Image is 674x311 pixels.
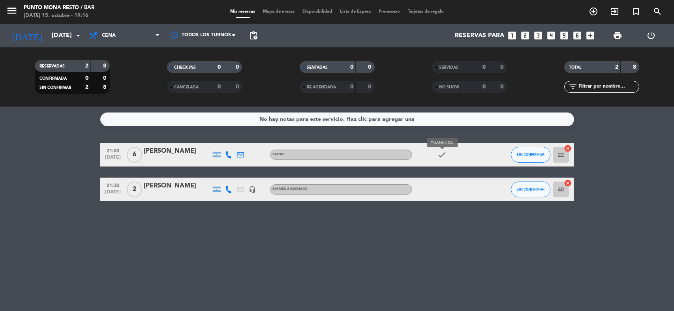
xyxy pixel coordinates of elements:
span: 2 [127,182,142,197]
span: SIN CONFIRMAR [516,187,544,191]
div: Punto Mona Resto / Bar [24,4,94,12]
strong: 0 [218,64,221,70]
strong: 0 [500,64,505,70]
span: 21:30 [103,180,123,189]
i: looks_one [507,30,517,41]
span: SENTADAS [307,66,328,69]
i: turned_in_not [631,7,641,16]
span: SIN CONFIRMAR [516,152,544,157]
span: Sin menú asignado [272,187,308,191]
span: Disponibilidad [299,9,336,14]
span: Pre-acceso [375,9,404,14]
strong: 0 [350,64,353,70]
strong: 2 [85,84,88,90]
span: SIN CONFIRMAR [39,86,71,90]
i: menu [6,5,18,17]
span: CANCELADA [174,85,199,89]
strong: 2 [85,63,88,69]
button: SIN CONFIRMAR [511,147,550,163]
i: search [653,7,662,16]
i: [DATE] [6,27,48,44]
span: [DATE] [103,155,123,164]
strong: 0 [236,84,240,90]
span: NO SHOW [439,85,459,89]
span: SERVIDAS [439,66,458,69]
i: looks_5 [559,30,569,41]
strong: 0 [85,75,88,81]
i: check [437,150,447,159]
button: menu [6,5,18,19]
span: CHECK INS [174,66,196,69]
i: power_settings_new [646,31,656,40]
div: [PERSON_NAME] [144,146,211,156]
i: looks_two [520,30,530,41]
strong: 0 [483,64,486,70]
strong: 0 [368,64,373,70]
strong: 8 [103,63,108,69]
span: Lista de Espera [336,9,375,14]
span: print [613,31,622,40]
button: SIN CONFIRMAR [511,182,550,197]
strong: 0 [218,84,221,90]
strong: 0 [350,84,353,90]
span: TOTAL [569,66,581,69]
span: RE AGENDADA [307,85,336,89]
i: add_circle_outline [589,7,598,16]
input: Filtrar por nombre... [578,82,639,91]
i: filter_list [568,82,578,92]
i: add_box [585,30,595,41]
div: [DATE] 15. octubre - 19:16 [24,12,94,20]
i: looks_3 [533,30,543,41]
span: Tarjetas de regalo [404,9,448,14]
strong: 0 [236,64,240,70]
div: [PERSON_NAME] [144,181,211,191]
div: THANKYOU [427,138,458,148]
span: SALON [272,153,284,156]
span: 21:00 [103,146,123,155]
strong: 0 [483,84,486,90]
span: Cena [102,33,116,38]
span: CONFIRMADA [39,77,67,81]
span: [DATE] [103,189,123,199]
span: RESERVADAS [39,64,65,68]
span: Reservas para [455,32,504,39]
span: Mis reservas [226,9,259,14]
strong: 0 [103,75,108,81]
strong: 0 [500,84,505,90]
i: arrow_drop_down [73,31,83,40]
i: looks_6 [572,30,582,41]
strong: 2 [615,64,618,70]
div: LOG OUT [635,24,668,47]
strong: 8 [103,84,108,90]
i: cancel [564,144,572,152]
strong: 8 [633,64,638,70]
i: headset_mic [249,186,256,193]
i: cancel [564,179,572,187]
strong: 0 [368,84,373,90]
span: pending_actions [249,31,258,40]
i: exit_to_app [610,7,620,16]
span: 6 [127,147,142,163]
div: No hay notas para este servicio. Haz clic para agregar una [259,115,415,124]
i: looks_4 [546,30,556,41]
span: Mapa de mesas [259,9,299,14]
